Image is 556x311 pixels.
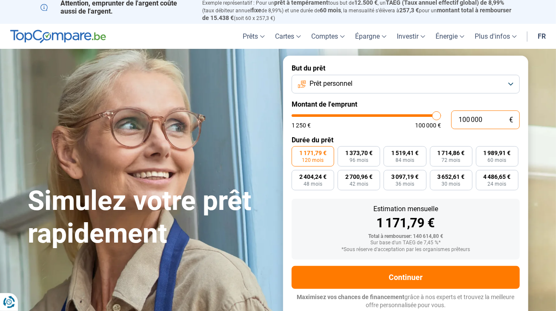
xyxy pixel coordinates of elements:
[306,24,350,49] a: Comptes
[292,122,311,128] span: 1 250 €
[391,150,418,156] span: 1 519,41 €
[484,174,511,180] span: 4 486,65 €
[251,7,261,14] span: fixe
[292,75,520,93] button: Prêt personnel
[292,293,520,310] p: grâce à nos experts et trouvez la meilleure offre personnalisée pour vous.
[438,150,465,156] span: 1 714,86 €
[270,24,306,49] a: Cartes
[391,174,418,180] span: 3 097,19 €
[298,206,513,212] div: Estimation mensuelle
[28,185,273,250] h1: Simulez votre prêt rapidement
[350,181,368,187] span: 42 mois
[442,158,461,163] span: 72 mois
[484,150,511,156] span: 1 989,91 €
[396,181,414,187] span: 36 mois
[470,24,522,49] a: Plus d'infos
[304,181,322,187] span: 48 mois
[533,24,551,49] a: fr
[399,7,419,14] span: 257,3 €
[488,181,507,187] span: 24 mois
[299,174,327,180] span: 2 404,24 €
[302,158,324,163] span: 120 mois
[345,174,373,180] span: 2 700,96 €
[345,150,373,156] span: 1 373,70 €
[430,24,470,49] a: Énergie
[350,24,392,49] a: Épargne
[299,150,327,156] span: 1 171,79 €
[298,247,513,253] div: *Sous réserve d'acceptation par les organismes prêteurs
[292,136,520,144] label: Durée du prêt
[298,217,513,229] div: 1 171,79 €
[202,7,511,21] span: montant total à rembourser de 15.438 €
[292,266,520,289] button: Continuer
[396,158,414,163] span: 84 mois
[298,234,513,240] div: Total à rembourser: 140 614,80 €
[488,158,507,163] span: 60 mois
[297,294,405,300] span: Maximisez vos chances de financement
[238,24,270,49] a: Prêts
[298,240,513,246] div: Sur base d'un TAEG de 7,45 %*
[292,64,520,72] label: But du prêt
[292,100,520,108] label: Montant de l'emprunt
[310,79,353,88] span: Prêt personnel
[320,7,341,14] span: 60 mois
[442,181,461,187] span: 30 mois
[392,24,430,49] a: Investir
[438,174,465,180] span: 3 652,61 €
[350,158,368,163] span: 96 mois
[10,30,106,43] img: TopCompare
[509,116,513,124] span: €
[415,122,441,128] span: 100 000 €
